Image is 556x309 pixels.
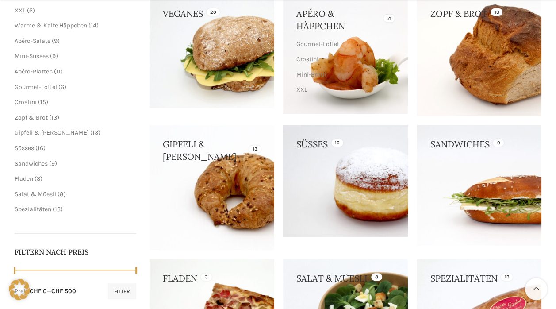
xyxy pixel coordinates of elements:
a: Gourmet-Löffel [296,37,392,52]
span: 16 [38,144,43,152]
a: Mini-Brötli [296,67,392,82]
span: 14 [91,22,96,29]
a: XXL [296,82,392,97]
a: Salat & Müesli [15,190,56,198]
a: Apéro-Platten [15,68,53,75]
span: 3 [37,175,40,182]
a: Süsses [15,144,34,152]
a: Fladen [15,175,33,182]
div: Preis: — [15,287,76,296]
a: Scroll to top button [525,278,547,300]
span: 9 [52,52,56,60]
a: Warme & Kalte Häppchen [15,22,87,29]
a: Zopf & Brot [15,114,48,121]
a: Mini-Süsses [15,52,49,60]
span: 6 [61,83,64,91]
span: 9 [51,160,55,167]
a: XXL [15,7,26,14]
span: CHF 500 [51,287,76,295]
a: Crostini [15,98,37,106]
a: Warme & Kalte Häppchen [296,97,392,112]
a: Gipfeli & [PERSON_NAME] [15,129,89,136]
a: Crostini [296,52,392,67]
button: Filter [108,283,136,299]
span: 13 [92,129,98,136]
a: Gourmet-Löffel [15,83,57,91]
a: Apéro-Salate [15,37,50,45]
span: 15 [40,98,46,106]
span: 9 [54,37,58,45]
a: Sandwiches [15,160,48,167]
h5: Filtern nach Preis [15,247,137,257]
span: 8 [60,190,64,198]
span: 13 [51,114,57,121]
span: 11 [56,68,61,75]
span: 6 [29,7,33,14]
a: Spezialitäten [15,205,51,213]
span: 13 [55,205,61,213]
